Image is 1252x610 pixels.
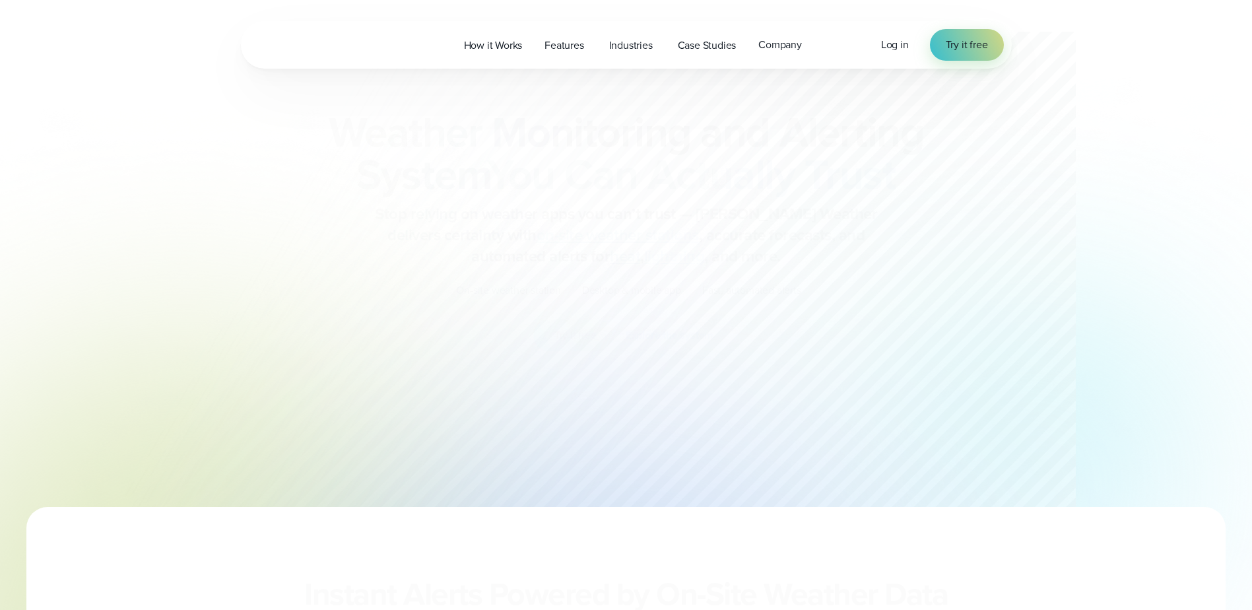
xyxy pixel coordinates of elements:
span: Log in [881,37,909,52]
a: Case Studies [667,32,748,59]
a: Try it free [930,29,1004,61]
span: How it Works [464,38,523,53]
span: Try it free [946,37,988,53]
span: Company [758,37,802,53]
span: Case Studies [678,38,737,53]
a: Log in [881,37,909,53]
span: Features [544,38,583,53]
a: How it Works [453,32,534,59]
span: Industries [609,38,653,53]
